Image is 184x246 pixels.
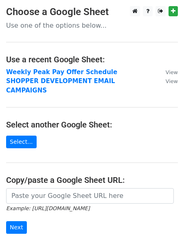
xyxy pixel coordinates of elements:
[166,78,178,84] small: View
[6,221,27,234] input: Next
[6,120,178,130] h4: Select another Google Sheet:
[158,68,178,76] a: View
[6,21,178,30] p: Use one of the options below...
[6,175,178,185] h4: Copy/paste a Google Sheet URL:
[6,6,178,18] h3: Choose a Google Sheet
[6,136,37,148] a: Select...
[6,68,117,76] a: Weekly Peak Pay Offer Schedule
[6,205,90,211] small: Example: [URL][DOMAIN_NAME]
[158,77,178,85] a: View
[6,77,115,94] a: SHOPPER DEVELOPMENT EMAIL CAMPAIGNS
[166,69,178,75] small: View
[6,55,178,64] h4: Use a recent Google Sheet:
[6,188,174,204] input: Paste your Google Sheet URL here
